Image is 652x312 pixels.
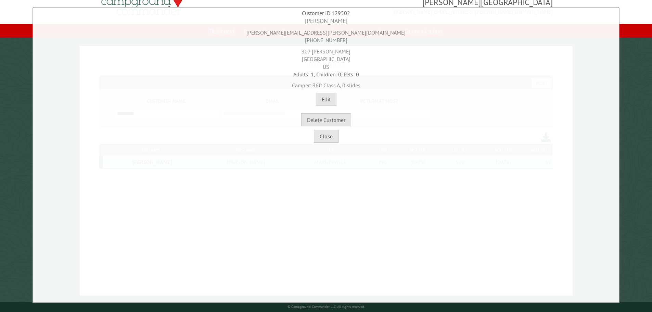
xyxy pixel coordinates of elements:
[287,304,365,309] small: © Campground Commander LLC. All rights reserved.
[35,9,617,17] div: Customer ID 129502
[35,17,617,25] div: [PERSON_NAME]
[35,78,617,89] div: Camper: 36ft Class A, 0 slides
[301,113,351,126] button: Delete Customer
[314,130,338,143] button: Close
[35,44,617,71] div: 307 [PERSON_NAME] [GEOGRAPHIC_DATA] US
[35,71,617,78] div: Adults: 1, Children: 0, Pets: 0
[35,25,617,44] div: [PERSON_NAME][EMAIL_ADDRESS][PERSON_NAME][DOMAIN_NAME] [PHONE_NUMBER]
[316,93,336,106] button: Edit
